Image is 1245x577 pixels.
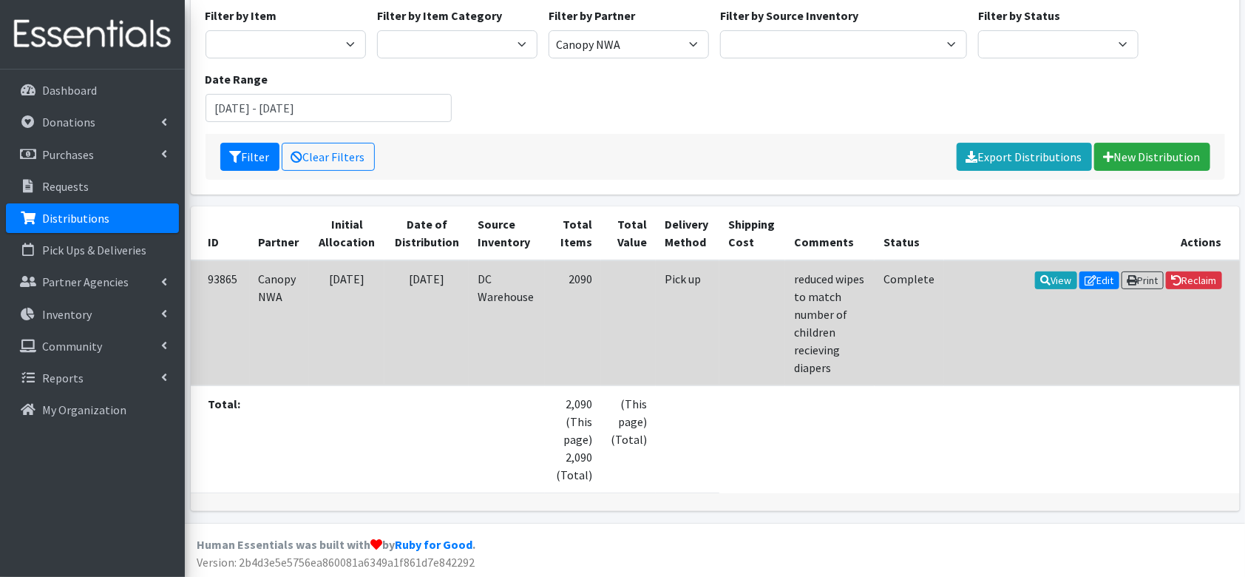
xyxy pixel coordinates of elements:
a: Ruby for Good [395,537,472,552]
td: 93865 [191,260,250,386]
p: Partner Agencies [42,274,129,289]
a: Donations [6,107,179,137]
a: Reclaim [1166,271,1222,289]
td: DC Warehouse [469,260,544,386]
p: Reports [42,371,84,385]
p: My Organization [42,402,126,417]
th: Comments [785,206,875,260]
label: Date Range [206,70,268,88]
a: Export Distributions [957,143,1092,171]
a: Requests [6,172,179,201]
th: Actions [944,206,1240,260]
label: Filter by Status [978,7,1060,24]
td: 2090 [545,260,601,386]
p: Pick Ups & Deliveries [42,243,146,257]
p: Requests [42,179,89,194]
a: Distributions [6,203,179,233]
input: January 1, 2011 - December 31, 2011 [206,94,452,122]
th: Shipping Cost [719,206,785,260]
label: Filter by Partner [549,7,635,24]
strong: Human Essentials was built with by . [197,537,475,552]
a: Partner Agencies [6,267,179,297]
img: HumanEssentials [6,10,179,59]
button: Filter [220,143,279,171]
th: Partner [250,206,310,260]
th: Total Items [545,206,601,260]
a: Print [1122,271,1164,289]
label: Filter by Item Category [377,7,502,24]
span: Version: 2b4d3e5e5756ea860081a6349a1f861d7e842292 [197,555,475,570]
p: Distributions [42,211,109,226]
a: View [1035,271,1077,289]
td: (This page) (Total) [601,385,657,493]
th: Initial Allocation [309,206,384,260]
strong: Total: [208,397,241,411]
td: reduced wipes to match number of children recieving diapers [785,260,875,386]
td: 2,090 (This page) 2,090 (Total) [545,385,601,493]
label: Filter by Source Inventory [720,7,858,24]
td: Pick up [656,260,719,386]
th: Total Value [601,206,657,260]
td: Complete [875,260,943,386]
th: Date of Distribution [384,206,469,260]
td: [DATE] [384,260,469,386]
p: Dashboard [42,83,97,98]
p: Community [42,339,102,354]
a: Reports [6,363,179,393]
th: Delivery Method [656,206,719,260]
a: New Distribution [1094,143,1210,171]
td: Canopy NWA [250,260,310,386]
p: Inventory [42,307,92,322]
a: Inventory [6,300,179,329]
a: Pick Ups & Deliveries [6,235,179,265]
td: [DATE] [309,260,384,386]
a: Dashboard [6,75,179,105]
a: Edit [1079,271,1119,289]
a: Clear Filters [282,143,375,171]
th: ID [191,206,250,260]
p: Purchases [42,147,94,162]
a: Purchases [6,140,179,169]
p: Donations [42,115,95,129]
a: Community [6,331,179,361]
th: Status [875,206,943,260]
th: Source Inventory [469,206,544,260]
a: My Organization [6,395,179,425]
label: Filter by Item [206,7,277,24]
